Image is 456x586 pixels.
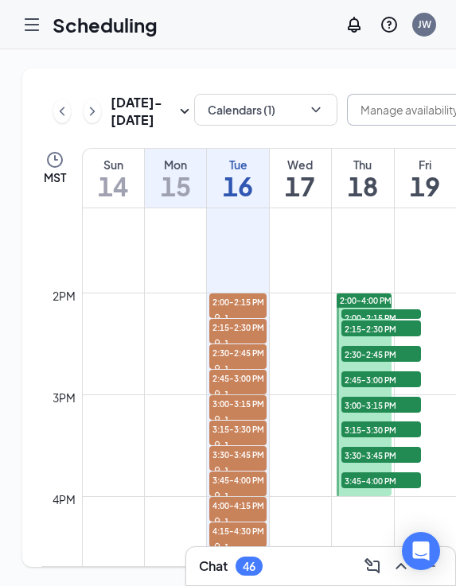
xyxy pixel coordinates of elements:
span: 1 [224,491,229,502]
svg: User [212,390,222,399]
h1: 15 [145,173,206,200]
a: September 19, 2025 [395,149,456,208]
h3: Chat [199,557,228,575]
h1: Scheduling [53,11,158,38]
span: 3:30-3:45 PM [209,446,267,462]
div: Thu [332,157,393,173]
button: ChevronUp [388,553,414,579]
div: Sun [83,157,144,173]
span: 3:15-3:30 PM [209,421,267,437]
span: 2:45-3:00 PM [209,370,267,386]
a: September 16, 2025 [207,149,268,208]
svg: Hamburger [22,15,41,34]
button: ChevronRight [84,99,101,123]
div: 4pm [49,491,79,508]
span: 2:00-2:15 PM [341,309,421,325]
svg: User [212,517,222,526]
span: 3:30-3:45 PM [341,447,421,463]
span: 2:30-2:45 PM [209,344,267,360]
svg: User [212,339,222,348]
span: 1 [224,440,229,451]
div: 46 [243,560,255,573]
div: JW [418,17,431,31]
span: 4:15-4:30 PM [209,522,267,538]
div: 3pm [49,389,79,406]
span: 2:00-4:00 PM [340,295,392,306]
span: 2:15-2:30 PM [209,319,267,335]
svg: QuestionInfo [380,15,399,34]
svg: ChevronDown [308,102,324,118]
div: Mon [145,157,206,173]
svg: SmallChevronDown [175,102,194,121]
span: 1 [224,414,229,425]
span: 3:15-3:30 PM [341,421,421,437]
svg: User [212,466,222,475]
svg: User [212,440,222,450]
h1: 16 [207,173,268,200]
svg: ChevronUp [392,557,411,576]
h1: 18 [332,173,393,200]
h1: 19 [395,173,456,200]
svg: User [212,491,222,501]
div: Open Intercom Messenger [402,532,440,570]
span: 4:00-4:15 PM [209,497,267,513]
svg: ChevronRight [84,102,100,121]
span: 1 [224,465,229,476]
span: 1 [224,338,229,349]
svg: Clock [45,150,64,169]
button: ChevronLeft [53,99,71,123]
svg: User [212,542,222,552]
svg: User [212,364,222,374]
svg: Notifications [345,15,364,34]
span: 3:00-3:15 PM [209,395,267,411]
h1: 14 [83,173,144,200]
div: Tue [207,157,268,173]
button: Calendars (1)ChevronDown [194,94,337,126]
span: 2:15-2:30 PM [341,320,421,336]
a: September 14, 2025 [83,149,144,208]
div: Wed [270,157,331,173]
div: Fri [395,157,456,173]
span: 3:45-4:00 PM [209,472,267,487]
h1: 17 [270,173,331,200]
h3: [DATE] - [DATE] [111,94,175,129]
svg: User [212,415,222,425]
span: MST [44,169,66,185]
a: September 17, 2025 [270,149,331,208]
svg: User [212,313,222,323]
span: 2:45-3:00 PM [341,371,421,387]
svg: ComposeMessage [363,557,382,576]
button: ComposeMessage [360,553,385,579]
span: 1 [224,363,229,374]
span: 1 [224,541,229,553]
span: 2:00-2:15 PM [209,293,267,309]
a: September 18, 2025 [332,149,393,208]
span: 3:00-3:15 PM [341,397,421,413]
span: 1 [224,312,229,324]
span: 1 [224,516,229,527]
svg: ChevronLeft [54,102,70,121]
a: September 15, 2025 [145,149,206,208]
span: 2:30-2:45 PM [341,346,421,362]
div: 2pm [49,287,79,305]
span: 1 [224,389,229,400]
span: 3:45-4:00 PM [341,472,421,488]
